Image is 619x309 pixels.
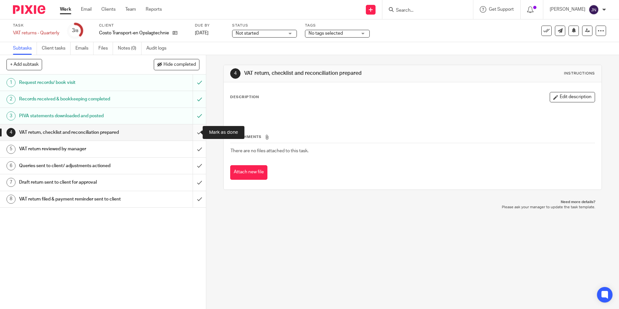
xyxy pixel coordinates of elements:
div: 7 [6,178,16,187]
button: Hide completed [154,59,199,70]
button: + Add subtask [6,59,42,70]
h1: Request records/ book visit [19,78,130,87]
a: Files [98,42,113,55]
span: Not started [236,31,259,36]
h1: PIVA statements downloaded and posted [19,111,130,121]
p: [PERSON_NAME] [550,6,585,13]
a: Team [125,6,136,13]
h1: VAT return reviewed by manager [19,144,130,154]
label: Status [232,23,297,28]
a: Emails [75,42,94,55]
p: Need more details? [230,200,595,205]
p: Please ask your manager to update the task template. [230,205,595,210]
a: Clients [101,6,116,13]
div: 3 [72,27,78,34]
div: 1 [6,78,16,87]
div: 4 [230,68,241,79]
h1: VAT return filed & payment reminder sent to client [19,194,130,204]
button: Edit description [550,92,595,102]
div: 6 [6,161,16,170]
div: Instructions [564,71,595,76]
label: Client [99,23,187,28]
button: Attach new file [230,165,267,180]
span: Get Support [489,7,514,12]
div: 5 [6,145,16,154]
span: Hide completed [163,62,196,67]
div: 2 [6,95,16,104]
img: Pixie [13,5,45,14]
a: Reports [146,6,162,13]
div: VAT returns - Quarterly [13,30,59,36]
label: Task [13,23,59,28]
span: There are no files attached to this task. [231,149,309,153]
input: Search [395,8,454,14]
a: Email [81,6,92,13]
p: Description [230,95,259,100]
h1: Records received & bookkeeping completed [19,94,130,104]
div: 3 [6,111,16,120]
label: Due by [195,23,224,28]
div: 8 [6,195,16,204]
span: Attachments [231,135,262,139]
a: Work [60,6,71,13]
a: Audit logs [146,42,171,55]
span: [DATE] [195,31,208,35]
a: Subtasks [13,42,37,55]
small: /8 [75,29,78,33]
img: svg%3E [589,5,599,15]
label: Tags [305,23,370,28]
h1: Queries sent to client/ adjustments actioned [19,161,130,171]
p: Costo Transport-en Opslagtechniek B.V [99,30,169,36]
span: No tags selected [309,31,343,36]
a: Notes (0) [118,42,141,55]
h1: VAT return, checklist and reconciliation prepared [19,128,130,137]
h1: Draft return sent to client for approval [19,177,130,187]
h1: VAT return, checklist and reconciliation prepared [244,70,426,77]
a: Client tasks [42,42,71,55]
div: 4 [6,128,16,137]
